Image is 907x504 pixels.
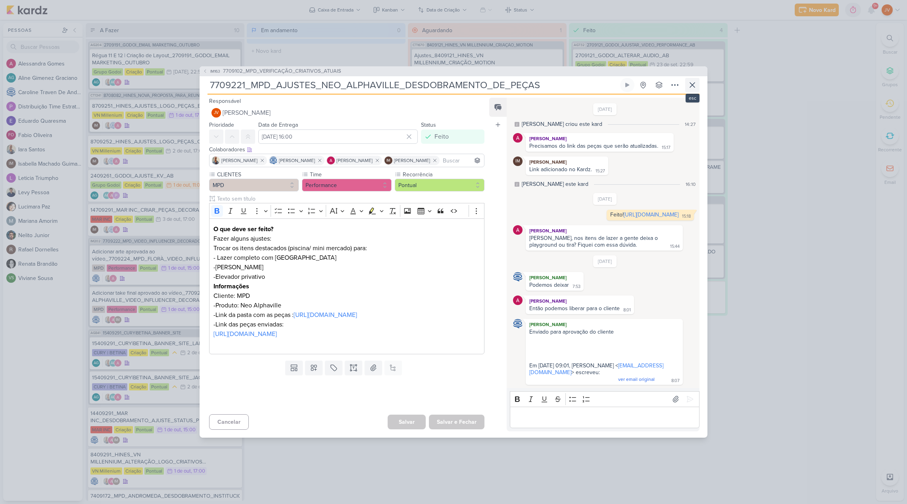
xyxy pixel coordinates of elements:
input: Select a date [258,129,418,144]
input: Buscar [441,156,482,165]
label: Recorrência [402,170,484,179]
p: JV [214,111,219,115]
div: Ligar relógio [624,82,630,88]
p: Cliente: MPD [213,291,480,301]
p: Trocar os itens destacados (piscina/ mini mercado) para: - Lazer completo com [GEOGRAPHIC_DATA] [213,243,480,263]
strong: O que deve ser feito? [213,225,273,233]
button: MPD [209,179,299,191]
label: Status [421,122,436,128]
button: Performance [302,179,392,191]
span: [PERSON_NAME] [336,157,373,164]
span: IM163 [209,68,221,74]
div: [PERSON_NAME] [527,274,582,282]
img: Alessandra Gomes [513,225,523,235]
div: Editor editing area: main [510,407,699,429]
div: 15:27 [596,168,605,174]
div: Link adicionado no Kardz. [529,166,592,173]
div: Precisamos do link das peças que serão atualizadas. [529,143,658,149]
div: Podemos deixar [529,282,569,288]
button: IM163 7709102_MPD_VERIFICAÇÃO_CRIATIVOS_ATUAIS [203,68,341,75]
span: [PERSON_NAME] [223,108,271,118]
p: IM [515,159,520,164]
div: [PERSON_NAME] [527,321,681,328]
div: 15:18 [682,213,691,220]
span: 7709102_MPD_VERIFICAÇÃO_CRIATIVOS_ATUAIS [223,68,341,75]
div: 8:07 [671,378,680,384]
div: [PERSON_NAME] este kard [522,180,588,188]
div: Feito [434,132,449,141]
img: Alessandra Gomes [327,156,335,164]
span: ver email original [618,377,655,382]
img: Alessandra Gomes [513,133,523,143]
img: Iara Santos [212,156,220,164]
button: Cancelar [209,414,249,430]
span: [PERSON_NAME] [221,157,257,164]
p: -Produto: Neo Alphaville [213,301,480,310]
label: Prioridade [209,122,234,128]
button: Pontual [395,179,484,191]
div: 15:44 [670,243,680,250]
input: Texto sem título [215,195,484,203]
div: [PERSON_NAME] [527,227,681,235]
strong: Informações [213,282,249,290]
input: Kard Sem Título [208,78,619,92]
img: Caroline Traven De Andrade [513,272,523,282]
div: Feito! [610,211,678,218]
a: [EMAIL_ADDRESS][DOMAIN_NAME] [529,362,663,376]
p: -Link das peças enviadas: [213,320,480,329]
label: Time [309,170,392,179]
div: [PERSON_NAME] [527,297,632,305]
div: Isabella Machado Guimarães [384,156,392,164]
div: [PERSON_NAME] [527,135,672,143]
p: IM [386,159,390,163]
div: [PERSON_NAME], nos itens de lazer a gente deixa o playground ou tira? Fiquei com essa dúvida. [529,235,659,248]
img: Caroline Traven De Andrade [269,156,277,164]
label: Responsável [209,98,241,104]
span: Enviado para aprovação do cliente Em [DATE] 09:01, [PERSON_NAME] < > escreveu: [529,328,663,382]
div: esc [686,94,699,102]
a: [URL][DOMAIN_NAME] [294,311,357,319]
div: Editor toolbar [209,203,484,218]
div: 8:01 [623,307,631,313]
a: [URL][DOMAIN_NAME] [624,211,678,218]
div: [PERSON_NAME] [527,158,607,166]
p: -[PERSON_NAME] -Elevador privativo [213,263,480,282]
label: Data de Entrega [258,122,298,128]
span: [PERSON_NAME] [279,157,315,164]
div: Então podemos liberar para o cliente [529,305,620,312]
div: 16:10 [686,181,696,188]
img: Alessandra Gomes [513,295,523,305]
div: Joney Viana [211,108,221,118]
div: 7:53 [573,284,580,290]
a: [URL][DOMAIN_NAME] [213,330,277,338]
div: Colaboradores [209,145,484,154]
img: Caroline Traven De Andrade [513,319,523,328]
span: [PERSON_NAME] [394,157,430,164]
div: Editor toolbar [510,391,699,407]
div: 14:27 [685,121,696,128]
div: Isabella Machado Guimarães [513,156,523,166]
label: CLIENTES [216,170,299,179]
p: -Link da pasta com as peças : [213,310,480,320]
button: Feito [421,129,484,144]
div: 15:17 [662,145,671,151]
p: Fazer alguns ajustes: [213,234,480,243]
button: JV [PERSON_NAME] [209,106,484,120]
div: Editor editing area: main [209,218,484,355]
div: [PERSON_NAME] criou este kard [522,120,602,128]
